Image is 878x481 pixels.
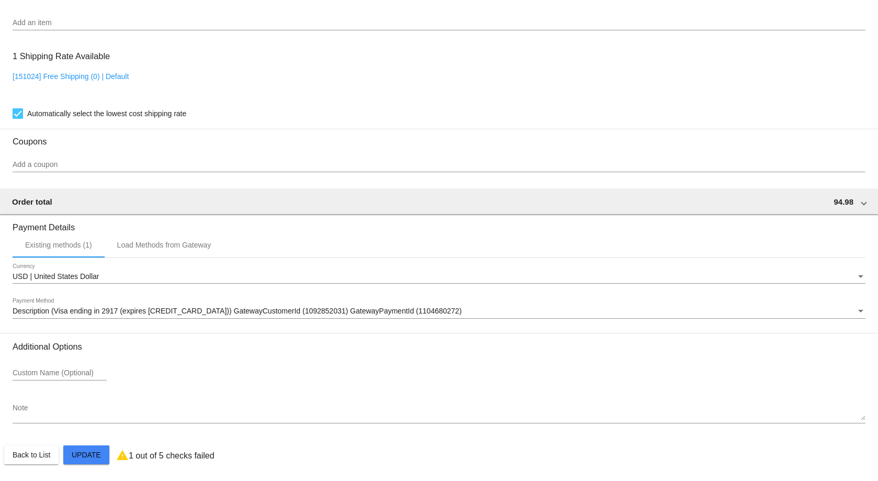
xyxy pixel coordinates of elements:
span: Order total [12,197,52,206]
span: Description (Visa ending in 2917 (expires [CREDIT_CARD_DATA])) GatewayCustomerId (1092852031) Gat... [13,307,461,315]
a: [151024] Free Shipping (0) | Default [13,72,129,81]
div: Existing methods (1) [25,241,92,249]
p: 1 out of 5 checks failed [129,451,215,461]
button: Update [63,445,109,464]
span: Update [72,451,101,459]
h3: Additional Options [13,342,865,352]
span: Back to List [13,451,50,459]
mat-icon: warning [116,449,129,462]
span: Automatically select the lowest cost shipping rate [27,107,186,120]
input: Add an item [13,19,865,27]
div: Load Methods from Gateway [117,241,211,249]
h3: 1 Shipping Rate Available [13,45,110,68]
span: 94.98 [834,197,853,206]
input: Add a coupon [13,161,865,169]
mat-select: Payment Method [13,307,865,316]
h3: Coupons [13,129,865,147]
span: USD | United States Dollar [13,272,99,281]
input: Custom Name (Optional) [13,369,107,377]
button: Back to List [4,445,59,464]
mat-select: Currency [13,273,865,281]
h3: Payment Details [13,215,865,232]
